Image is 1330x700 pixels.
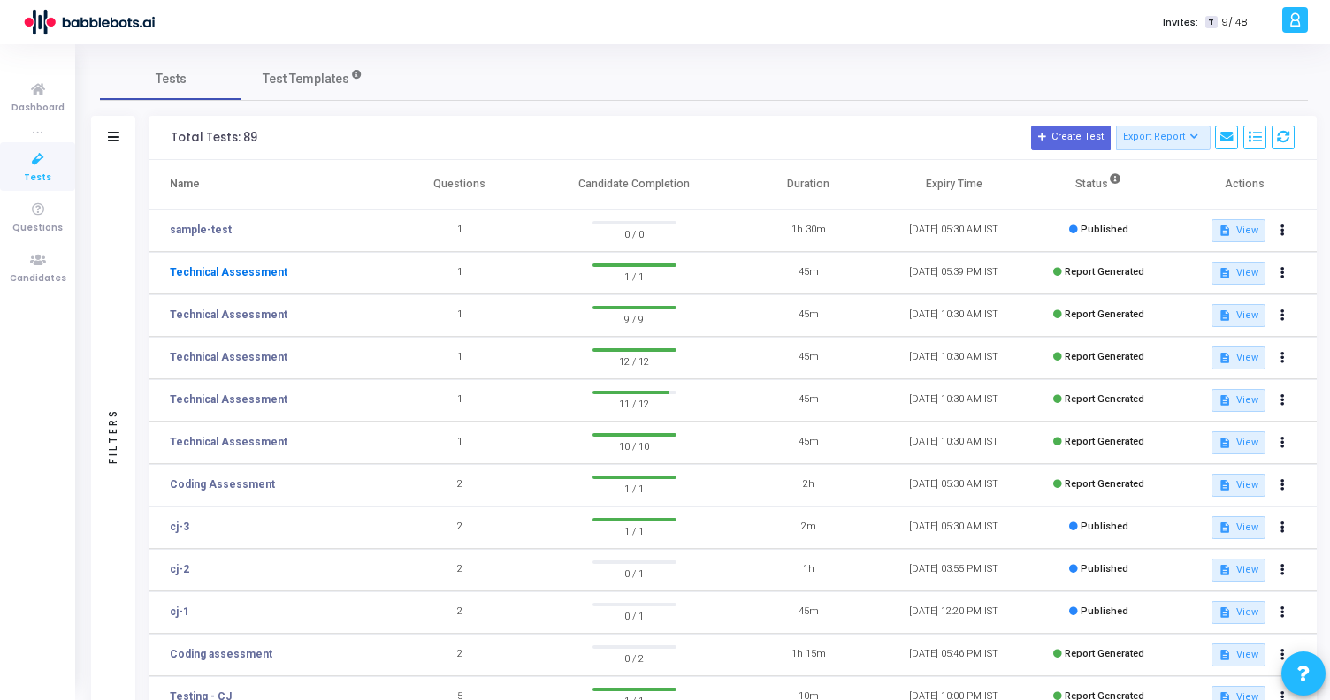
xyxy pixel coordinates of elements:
mat-icon: description [1219,224,1231,237]
td: 45m [736,422,881,464]
span: Report Generated [1065,393,1144,405]
a: Technical Assessment [170,307,287,323]
span: Report Generated [1065,478,1144,490]
button: View [1212,516,1265,539]
span: Published [1081,563,1128,574]
button: View [1212,389,1265,412]
th: Name [149,160,387,209]
td: 2 [387,464,532,506]
mat-icon: description [1219,437,1231,449]
a: sample-test [170,222,232,238]
td: 2 [387,591,532,634]
span: Test Templates [263,70,349,88]
span: 1 / 1 [592,267,676,285]
td: [DATE] 03:55 PM IST [881,549,1026,591]
th: Candidate Completion [532,160,736,209]
span: 11 / 12 [592,394,676,412]
td: [DATE] 10:30 AM IST [881,379,1026,422]
span: Tests [24,171,51,186]
button: View [1212,559,1265,582]
img: logo [22,4,155,40]
a: cj-1 [170,604,189,620]
td: [DATE] 10:30 AM IST [881,294,1026,337]
button: View [1212,346,1265,369]
span: Questions [12,221,63,236]
span: T [1205,16,1217,29]
a: Technical Assessment [170,392,287,407]
mat-icon: description [1219,267,1231,279]
span: 10 / 10 [592,437,676,454]
button: View [1212,431,1265,454]
span: Report Generated [1065,351,1144,362]
label: Invites: [1163,15,1198,30]
th: Expiry Time [881,160,1026,209]
td: [DATE] 05:30 AM IST [881,464,1026,506]
td: 2m [736,506,881,549]
mat-icon: description [1219,606,1231,619]
td: [DATE] 10:30 AM IST [881,337,1026,379]
td: [DATE] 12:20 PM IST [881,591,1026,634]
td: 1 [387,209,532,252]
td: [DATE] 05:30 AM IST [881,506,1026,549]
td: 2 [387,506,532,549]
span: Report Generated [1065,648,1144,659]
td: [DATE] 05:39 PM IST [881,252,1026,294]
td: [DATE] 10:30 AM IST [881,422,1026,464]
button: View [1212,601,1265,624]
a: Technical Assessment [170,434,287,450]
td: 1 [387,252,532,294]
td: 45m [736,294,881,337]
span: 0 / 1 [592,606,676,624]
a: cj-3 [170,519,189,535]
td: 1 [387,379,532,422]
span: 1 / 1 [592,479,676,497]
button: Export Report [1116,126,1211,150]
span: Candidates [10,271,66,286]
span: Report Generated [1065,436,1144,447]
td: [DATE] 05:46 PM IST [881,634,1026,676]
span: 9 / 9 [592,309,676,327]
span: Dashboard [11,101,65,116]
button: View [1212,643,1265,666]
th: Questions [387,160,532,209]
th: Duration [736,160,881,209]
td: 1 [387,337,532,379]
td: 2 [387,549,532,591]
span: 12 / 12 [592,352,676,369]
a: Coding assessment [170,646,272,662]
a: Technical Assessment [170,264,287,280]
span: Published [1081,521,1128,532]
td: 1h [736,549,881,591]
span: 0 / 0 [592,224,676,242]
td: 45m [736,379,881,422]
span: Report Generated [1065,266,1144,278]
mat-icon: description [1219,352,1231,364]
span: 0 / 1 [592,564,676,582]
mat-icon: description [1219,394,1231,407]
td: 45m [736,591,881,634]
td: [DATE] 05:30 AM IST [881,209,1026,252]
a: cj-2 [170,561,189,577]
mat-icon: description [1219,309,1231,322]
button: View [1212,474,1265,497]
td: 2h [736,464,881,506]
span: Tests [156,70,187,88]
th: Status [1027,160,1172,209]
td: 45m [736,337,881,379]
a: Technical Assessment [170,349,287,365]
span: Published [1081,605,1128,617]
mat-icon: description [1219,564,1231,576]
button: View [1212,304,1265,327]
mat-icon: description [1219,649,1231,661]
span: 9/148 [1221,15,1248,30]
span: Published [1081,224,1128,235]
th: Actions [1172,160,1317,209]
span: 1 / 1 [592,521,676,539]
a: Coding Assessment [170,476,275,492]
td: 1 [387,294,532,337]
button: Create Test [1031,126,1111,150]
mat-icon: description [1219,479,1231,491]
td: 45m [736,252,881,294]
mat-icon: description [1219,521,1231,534]
td: 2 [387,634,532,676]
